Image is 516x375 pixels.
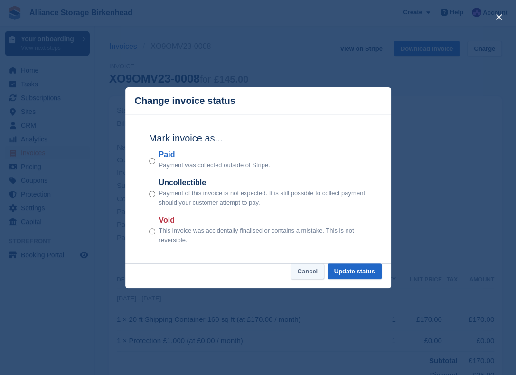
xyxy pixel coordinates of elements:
[159,226,367,244] p: This invoice was accidentally finalised or contains a mistake. This is not reversible.
[291,263,324,279] button: Cancel
[491,9,507,25] button: close
[159,215,367,226] label: Void
[159,160,270,170] p: Payment was collected outside of Stripe.
[135,95,235,106] p: Change invoice status
[159,149,270,160] label: Paid
[149,131,367,145] h2: Mark invoice as...
[328,263,382,279] button: Update status
[159,177,367,188] label: Uncollectible
[159,188,367,207] p: Payment of this invoice is not expected. It is still possible to collect payment should your cust...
